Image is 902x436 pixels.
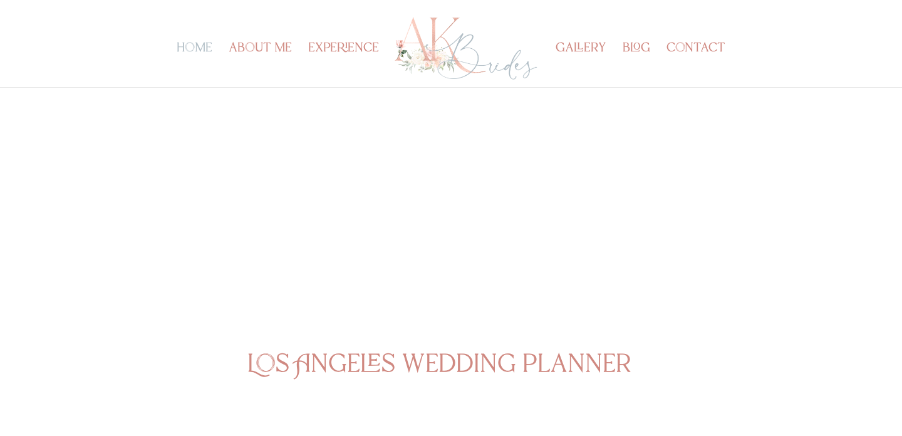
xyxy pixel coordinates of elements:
[666,44,725,87] a: contact
[623,44,650,87] a: blog
[229,44,292,87] a: about me
[556,44,606,87] a: gallery
[177,44,212,87] a: home
[247,352,655,383] h1: Los Angeles wedding planner
[308,44,379,87] a: experience
[393,14,539,83] img: Los Angeles Wedding Planner - AK Brides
